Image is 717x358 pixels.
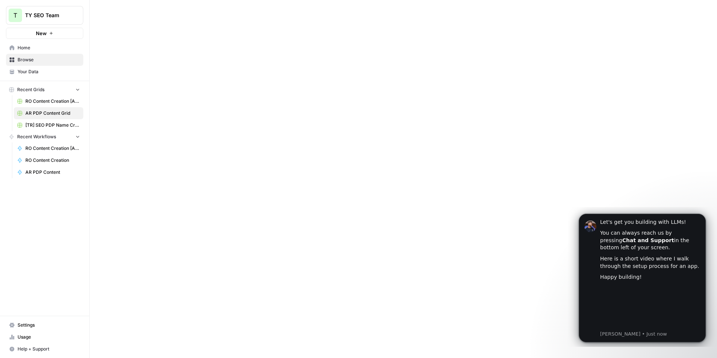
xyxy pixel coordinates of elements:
a: Usage [6,331,83,343]
span: RO Content Creation [25,157,80,164]
a: AR PDP Content [14,166,83,178]
span: TY SEO Team [25,12,70,19]
span: Usage [18,334,80,340]
a: RO Content Creation [Anil] Grid [14,95,83,107]
button: Recent Grids [6,84,83,95]
span: [TR] SEO PDP Name Creation Grid [25,122,80,129]
button: Recent Workflows [6,131,83,142]
span: RO Content Creation [Anil] Grid [25,98,80,105]
button: Help + Support [6,343,83,355]
a: RO Content Creation [14,154,83,166]
span: Settings [18,322,80,328]
iframe: Intercom notifications message [568,207,717,347]
span: Home [18,44,80,51]
span: T [13,11,17,20]
a: Browse [6,54,83,66]
a: AR PDP Content Grid [14,107,83,119]
span: Help + Support [18,346,80,352]
span: AR PDP Content Grid [25,110,80,117]
a: Your Data [6,66,83,78]
button: New [6,28,83,39]
a: Settings [6,319,83,331]
span: Recent Workflows [17,133,56,140]
p: Message from Steven, sent Just now [32,124,133,130]
span: AR PDP Content [25,169,80,176]
span: RO Content Creation [Anil] [25,145,80,152]
span: Recent Grids [17,86,44,93]
span: New [36,30,47,37]
a: RO Content Creation [Anil] [14,142,83,154]
iframe: youtube [32,78,133,123]
a: Home [6,42,83,54]
span: Browse [18,56,80,63]
span: Your Data [18,68,80,75]
button: Workspace: TY SEO Team [6,6,83,25]
a: [TR] SEO PDP Name Creation Grid [14,119,83,131]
